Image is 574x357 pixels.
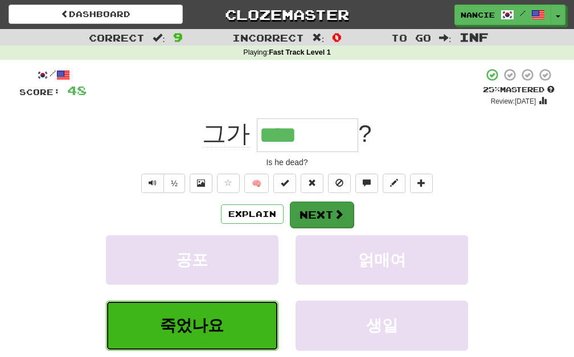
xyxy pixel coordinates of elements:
[296,235,468,285] button: 얽매여
[358,251,406,269] span: 얽매여
[410,174,433,193] button: Add to collection (alt+a)
[9,5,183,24] a: Dashboard
[139,174,185,193] div: Text-to-speech controls
[106,235,278,285] button: 공포
[358,120,371,147] span: ?
[106,301,278,350] button: 죽었나요
[383,174,405,193] button: Edit sentence (alt+d)
[160,317,224,334] span: 죽었나요
[520,9,526,17] span: /
[141,174,164,193] button: Play sentence audio (ctl+space)
[355,174,378,193] button: Discuss sentence (alt+u)
[176,251,208,269] span: 공포
[200,5,374,24] a: Clozemaster
[366,317,398,334] span: 생일
[153,33,165,43] span: :
[312,33,325,43] span: :
[296,301,468,350] button: 생일
[328,174,351,193] button: Ignore sentence (alt+i)
[454,5,551,25] a: Nancie /
[391,32,431,43] span: To go
[332,30,342,44] span: 0
[232,32,304,43] span: Incorrect
[19,68,87,82] div: /
[483,85,500,94] span: 25 %
[19,157,555,168] div: Is he dead?
[273,174,296,193] button: Set this sentence to 100% Mastered (alt+m)
[89,32,145,43] span: Correct
[483,85,555,95] div: Mastered
[301,174,323,193] button: Reset to 0% Mastered (alt+r)
[221,204,284,224] button: Explain
[163,174,185,193] button: ½
[461,10,495,20] span: Nancie
[19,87,60,97] span: Score:
[217,174,240,193] button: Favorite sentence (alt+f)
[269,48,331,56] strong: Fast Track Level 1
[439,33,452,43] span: :
[491,97,536,105] small: Review: [DATE]
[244,174,269,193] button: 🧠
[290,202,354,228] button: Next
[460,30,489,44] span: Inf
[67,83,87,97] span: 48
[202,120,250,147] span: 그가
[173,30,183,44] span: 9
[190,174,212,193] button: Show image (alt+x)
